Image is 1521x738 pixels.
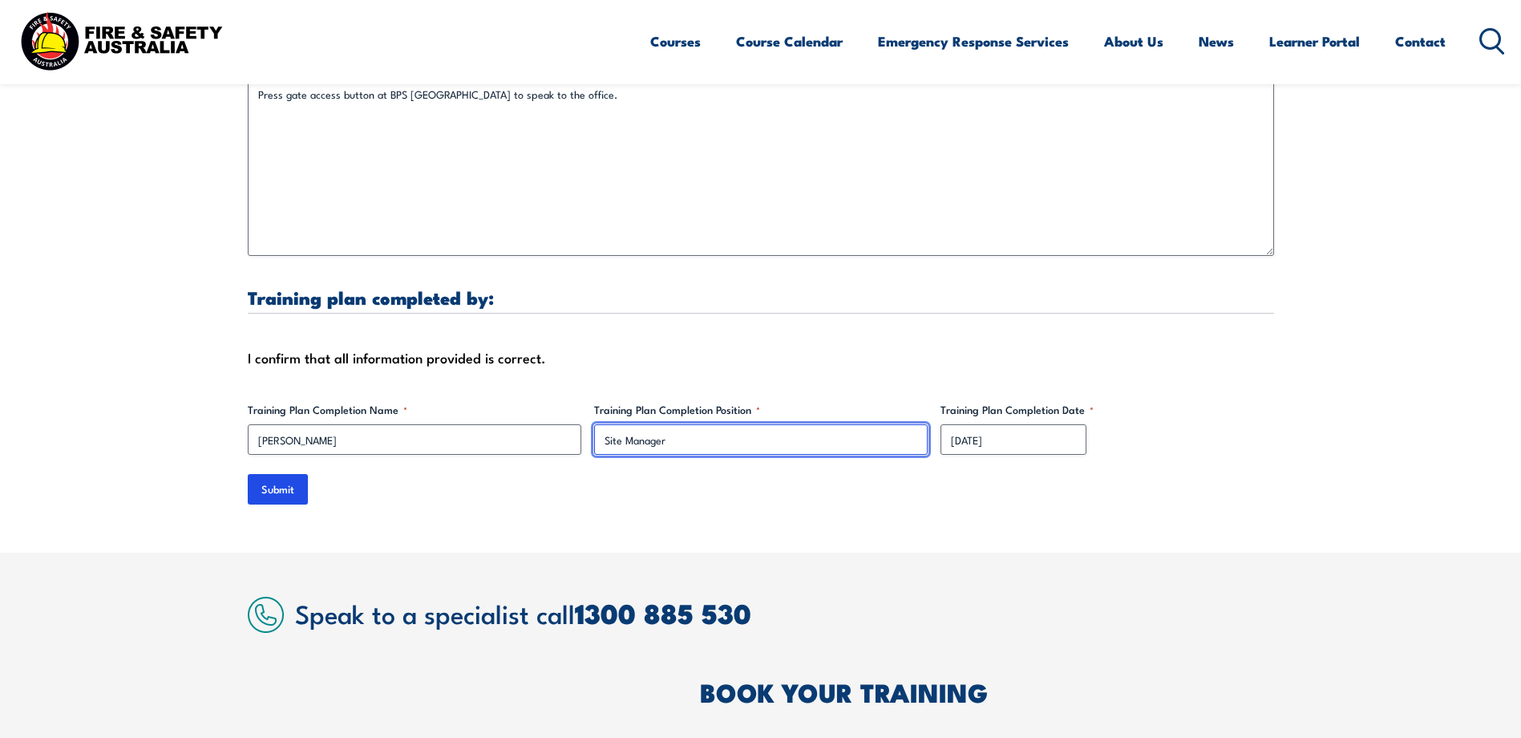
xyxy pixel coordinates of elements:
[248,402,581,418] label: Training Plan Completion Name
[295,598,1274,627] h2: Speak to a specialist call
[594,402,928,418] label: Training Plan Completion Position
[1269,20,1360,63] a: Learner Portal
[878,20,1069,63] a: Emergency Response Services
[1104,20,1163,63] a: About Us
[248,474,308,505] input: Submit
[941,424,1086,455] input: dd/mm/yyyy
[736,20,843,63] a: Course Calendar
[1199,20,1234,63] a: News
[700,680,1274,703] h2: BOOK YOUR TRAINING
[1395,20,1446,63] a: Contact
[941,402,1274,418] label: Training Plan Completion Date
[248,288,1274,306] h3: Training plan completed by:
[575,591,751,634] a: 1300 885 530
[650,20,701,63] a: Courses
[248,346,1274,370] div: I confirm that all information provided is correct.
